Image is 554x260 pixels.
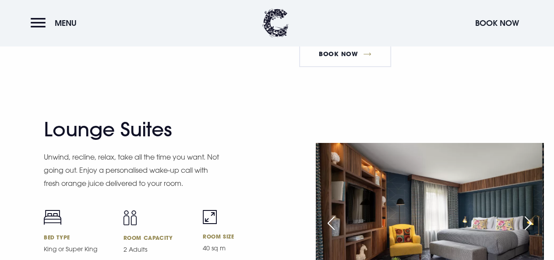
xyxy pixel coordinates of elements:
h6: Room Size [203,233,272,240]
h6: Bed Type [44,234,113,241]
button: Book Now [471,14,523,32]
p: 2 Adults [123,245,192,254]
img: Clandeboye Lodge [262,9,289,37]
img: Capacity icon [123,210,137,225]
div: Next slide [517,214,539,233]
h2: Lounge Suites [44,118,215,141]
h6: Room Capacity [123,234,192,241]
a: BOOK NOW [299,41,391,67]
button: Menu [31,14,81,32]
img: Bed icon [44,210,61,225]
img: Room size icon [203,210,217,224]
p: King or Super King [44,244,113,254]
p: 40 sq m [203,243,272,253]
div: Previous slide [320,214,342,233]
p: Unwind, recline, relax, take all the time you want. Not going out. Enjoy a personalised wake-up c... [44,150,223,190]
span: Menu [55,18,77,28]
